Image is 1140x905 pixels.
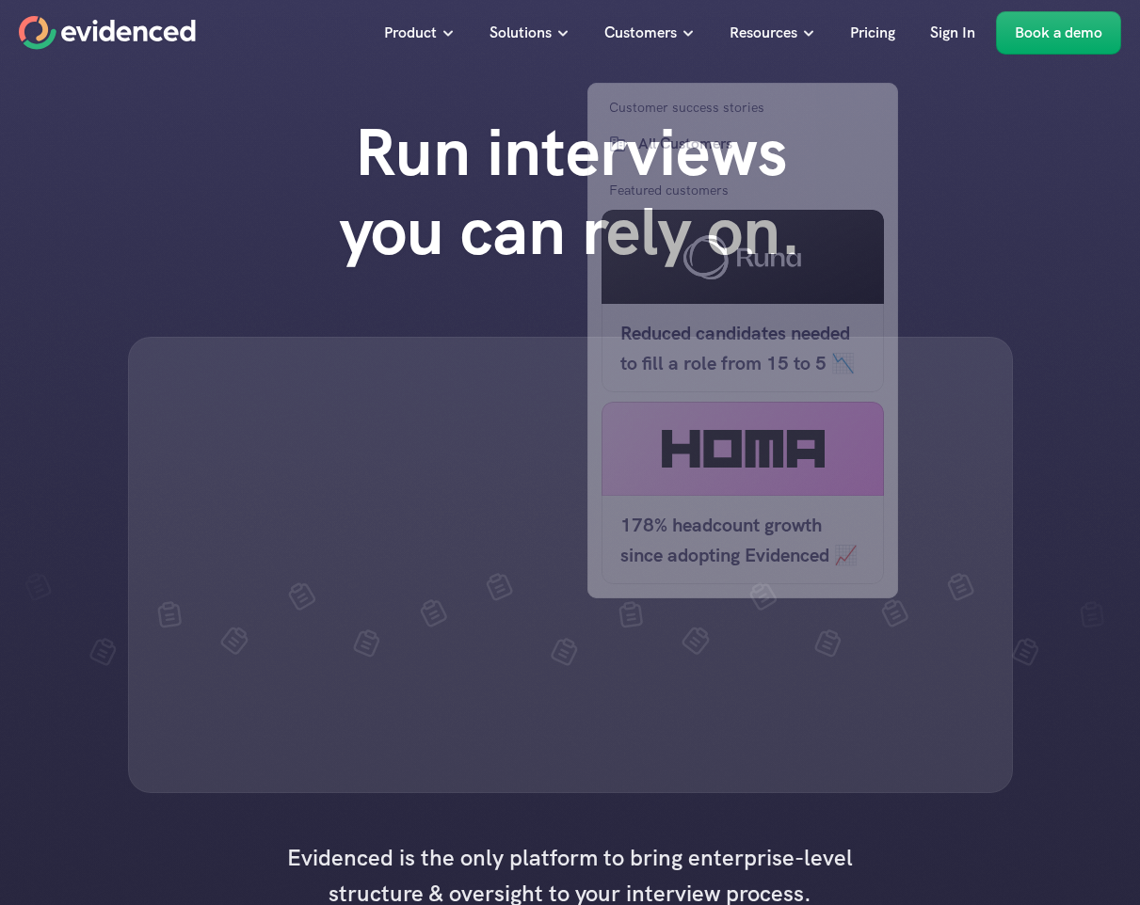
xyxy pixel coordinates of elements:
p: Book a demo [1015,21,1102,45]
p: Resources [730,21,797,45]
p: Product [384,21,437,45]
h1: Run interviews you can rely on. [302,113,839,271]
a: Sign In [916,11,989,55]
p: Featured customers [609,180,729,200]
p: Customer success stories [609,97,764,118]
a: Home [19,16,196,50]
p: Pricing [850,21,895,45]
p: Sign In [930,21,975,45]
h5: Reduced candidates needed to fill a role from 15 to 5 📉 [620,318,865,378]
a: Pricing [836,11,909,55]
p: All Customers [638,132,879,156]
p: Customers [604,21,677,45]
a: Book a demo [996,11,1121,55]
a: All Customers [602,127,884,161]
h5: 178% headcount growth since adopting Evidenced 📈 [620,510,865,570]
a: Reduced candidates needed to fill a role from 15 to 5 📉 [602,210,884,392]
a: 178% headcount growth since adopting Evidenced 📈 [602,402,884,584]
p: Solutions [490,21,552,45]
